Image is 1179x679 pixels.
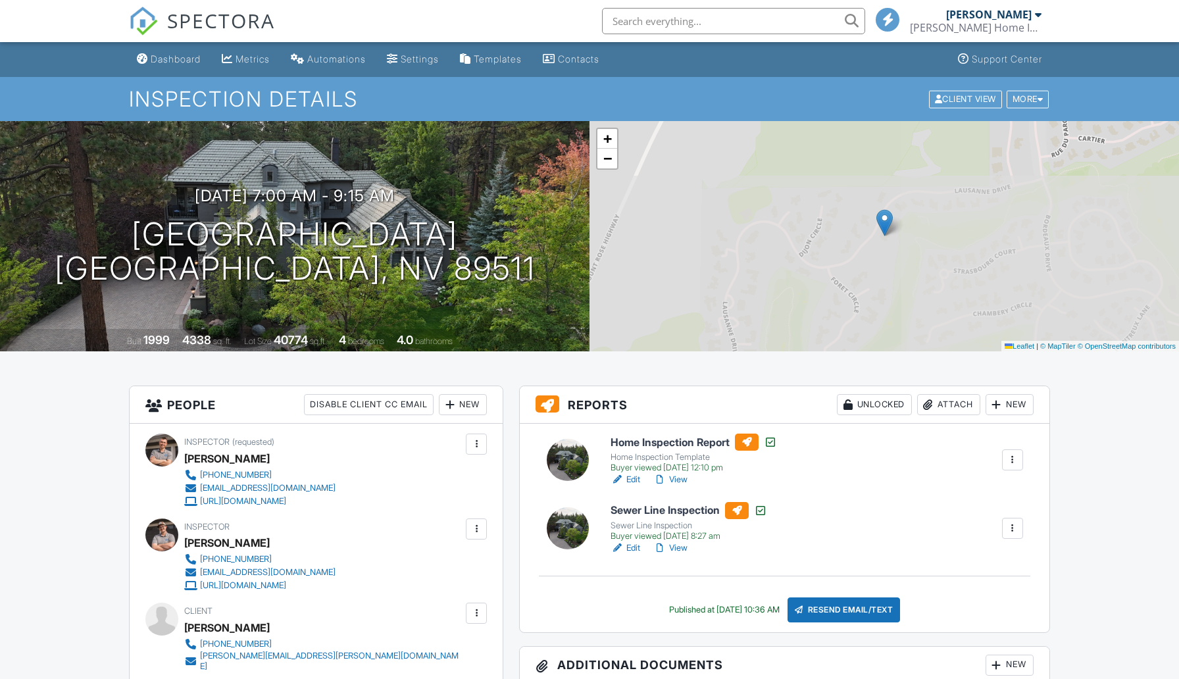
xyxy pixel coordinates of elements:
a: Edit [611,473,640,486]
a: [EMAIL_ADDRESS][DOMAIN_NAME] [184,482,336,495]
div: Client View [929,90,1002,108]
div: [URL][DOMAIN_NAME] [200,496,286,507]
div: More [1007,90,1049,108]
div: [PERSON_NAME][EMAIL_ADDRESS][PERSON_NAME][DOMAIN_NAME] [200,651,463,672]
span: Inspector [184,437,230,447]
a: [PHONE_NUMBER] [184,468,336,482]
input: Search everything... [602,8,865,34]
div: Home Inspection Template [611,452,777,463]
div: Buyer viewed [DATE] 12:10 pm [611,463,777,473]
a: © MapTiler [1040,342,1076,350]
div: 4.0 [397,333,413,347]
div: Sewer Line Inspection [611,520,767,531]
div: [PERSON_NAME] [184,618,270,638]
img: The Best Home Inspection Software - Spectora [129,7,158,36]
a: Automations (Basic) [286,47,371,72]
h3: [DATE] 7:00 am - 9:15 am [195,187,395,205]
div: Resend Email/Text [788,597,901,622]
a: Zoom in [597,129,617,149]
h6: Home Inspection Report [611,434,777,451]
a: [URL][DOMAIN_NAME] [184,495,336,508]
a: [URL][DOMAIN_NAME] [184,579,336,592]
div: Buyer viewed [DATE] 8:27 am [611,531,767,541]
div: Dashboard [151,53,201,64]
a: View [653,541,688,555]
span: | [1036,342,1038,350]
a: Settings [382,47,444,72]
div: [PERSON_NAME] [946,8,1032,21]
h3: Reports [520,386,1049,424]
span: + [603,130,612,147]
span: sq.ft. [310,336,326,346]
div: [EMAIL_ADDRESS][DOMAIN_NAME] [200,567,336,578]
div: Templates [474,53,522,64]
div: Automations [307,53,366,64]
div: [URL][DOMAIN_NAME] [200,580,286,591]
a: Contacts [538,47,605,72]
a: Home Inspection Report Home Inspection Template Buyer viewed [DATE] 12:10 pm [611,434,777,473]
a: Support Center [953,47,1047,72]
div: [PHONE_NUMBER] [200,470,272,480]
div: 4 [339,333,346,347]
span: − [603,150,612,166]
div: Published at [DATE] 10:36 AM [669,605,780,615]
a: View [653,473,688,486]
div: New [986,394,1034,415]
a: [EMAIL_ADDRESS][DOMAIN_NAME] [184,566,336,579]
div: Contacts [558,53,599,64]
div: 1999 [143,333,170,347]
span: Built [127,336,141,346]
a: Zoom out [597,149,617,168]
div: [PERSON_NAME] [184,449,270,468]
h1: [GEOGRAPHIC_DATA] [GEOGRAPHIC_DATA], NV 89511 [55,217,536,287]
div: [PHONE_NUMBER] [200,639,272,649]
a: Leaflet [1005,342,1034,350]
span: Inspector [184,522,230,532]
a: Metrics [216,47,275,72]
span: (requested) [232,437,274,447]
h1: Inspection Details [129,88,1050,111]
div: [PERSON_NAME] [184,533,270,553]
div: Metrics [236,53,270,64]
span: Client [184,606,213,616]
div: 4338 [182,333,211,347]
a: Sewer Line Inspection Sewer Line Inspection Buyer viewed [DATE] 8:27 am [611,502,767,541]
div: Support Center [972,53,1042,64]
div: 40774 [274,333,308,347]
div: Unlocked [837,394,912,415]
a: [PERSON_NAME][EMAIL_ADDRESS][PERSON_NAME][DOMAIN_NAME] [184,651,463,672]
a: © OpenStreetMap contributors [1078,342,1176,350]
div: New [439,394,487,415]
a: Client View [928,93,1005,103]
h3: People [130,386,503,424]
div: New [986,655,1034,676]
div: Settings [401,53,439,64]
a: SPECTORA [129,18,275,45]
span: SPECTORA [167,7,275,34]
div: [PHONE_NUMBER] [200,554,272,565]
h6: Sewer Line Inspection [611,502,767,519]
a: [PHONE_NUMBER] [184,638,463,651]
a: [PHONE_NUMBER] [184,553,336,566]
span: bedrooms [348,336,384,346]
div: [EMAIL_ADDRESS][DOMAIN_NAME] [200,483,336,493]
a: Dashboard [132,47,206,72]
a: Edit [611,541,640,555]
span: sq. ft. [213,336,232,346]
div: Disable Client CC Email [304,394,434,415]
span: Lot Size [244,336,272,346]
img: Marker [876,209,893,236]
a: Templates [455,47,527,72]
span: bathrooms [415,336,453,346]
div: Attach [917,394,980,415]
div: Herron Home Inspections, LLC [910,21,1041,34]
